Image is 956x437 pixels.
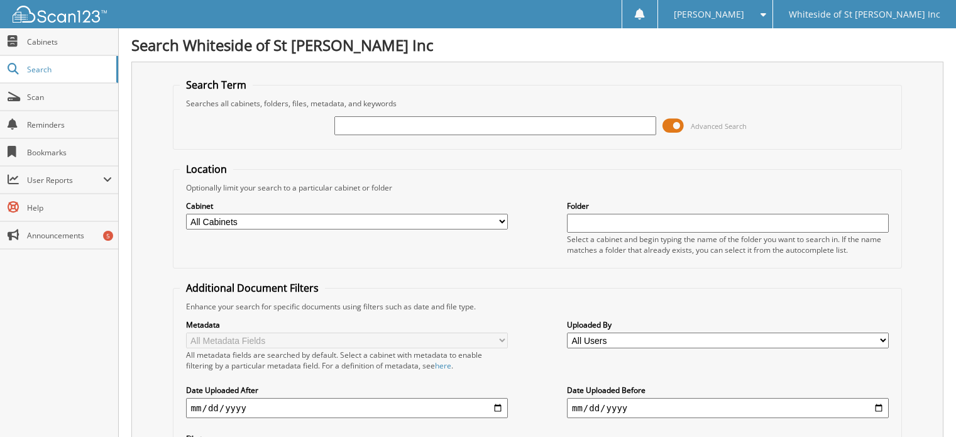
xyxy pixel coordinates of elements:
span: Reminders [27,119,112,130]
label: Folder [567,201,889,211]
span: User Reports [27,175,103,185]
label: Metadata [186,319,508,330]
div: Enhance your search for specific documents using filters such as date and file type. [180,301,896,312]
legend: Search Term [180,78,253,92]
span: Scan [27,92,112,102]
input: start [186,398,508,418]
img: scan123-logo-white.svg [13,6,107,23]
span: Whiteside of St [PERSON_NAME] Inc [789,11,940,18]
span: Cabinets [27,36,112,47]
div: Searches all cabinets, folders, files, metadata, and keywords [180,98,896,109]
label: Date Uploaded Before [567,385,889,396]
input: end [567,398,889,418]
label: Uploaded By [567,319,889,330]
span: Announcements [27,230,112,241]
div: Select a cabinet and begin typing the name of the folder you want to search in. If the name match... [567,234,889,255]
label: Cabinet [186,201,508,211]
legend: Location [180,162,233,176]
h1: Search Whiteside of St [PERSON_NAME] Inc [131,35,943,55]
legend: Additional Document Filters [180,281,325,295]
label: Date Uploaded After [186,385,508,396]
span: Search [27,64,110,75]
span: Advanced Search [691,121,747,131]
div: All metadata fields are searched by default. Select a cabinet with metadata to enable filtering b... [186,350,508,371]
span: Help [27,202,112,213]
span: Bookmarks [27,147,112,158]
span: [PERSON_NAME] [674,11,744,18]
div: 5 [103,231,113,241]
div: Optionally limit your search to a particular cabinet or folder [180,182,896,193]
a: here [435,360,451,371]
